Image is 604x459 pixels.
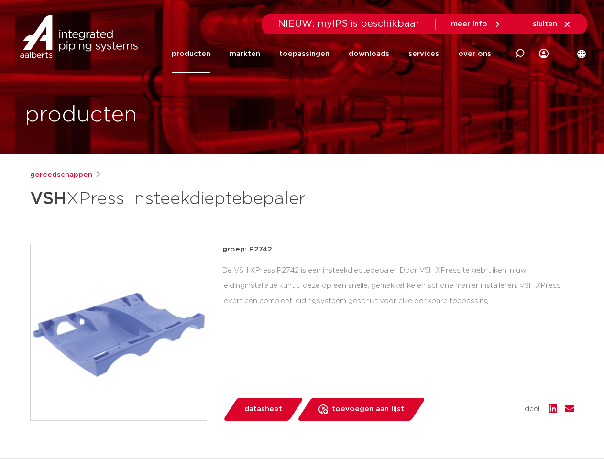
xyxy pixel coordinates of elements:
a: over ons [458,34,491,73]
a: markten [230,34,260,73]
p: groep: P2742 [222,244,574,255]
a: downloads [349,34,389,73]
span: meer info [451,21,487,28]
span: toevoegen aan lijst [332,402,404,417]
div: De VSH XPress P2742 is een insteekdieptebepaler. Door VSH XPress te gebruiken in uw leidinginstal... [222,263,574,309]
a: sluiten [533,20,571,29]
a: meer info [451,20,502,29]
span: datasheet [244,402,282,417]
span: deel: [525,404,541,415]
span: sluiten [533,21,557,28]
a: datasheet [222,398,304,421]
nav: Menu [172,34,491,73]
a: services [408,34,439,73]
div: my IPS [539,34,549,73]
a: gereedschappen [30,169,92,181]
h1: producten [25,100,137,131]
strong: VSH [30,190,66,208]
h1: XPress Insteekdieptebepaler [30,185,389,213]
a: toepassingen [279,34,329,73]
a: producten [172,34,210,73]
span: NIEUW: myIPS is beschikbaar [278,19,420,29]
img: Product Image for VSH XPress Insteekdieptebepaler [31,244,207,420]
